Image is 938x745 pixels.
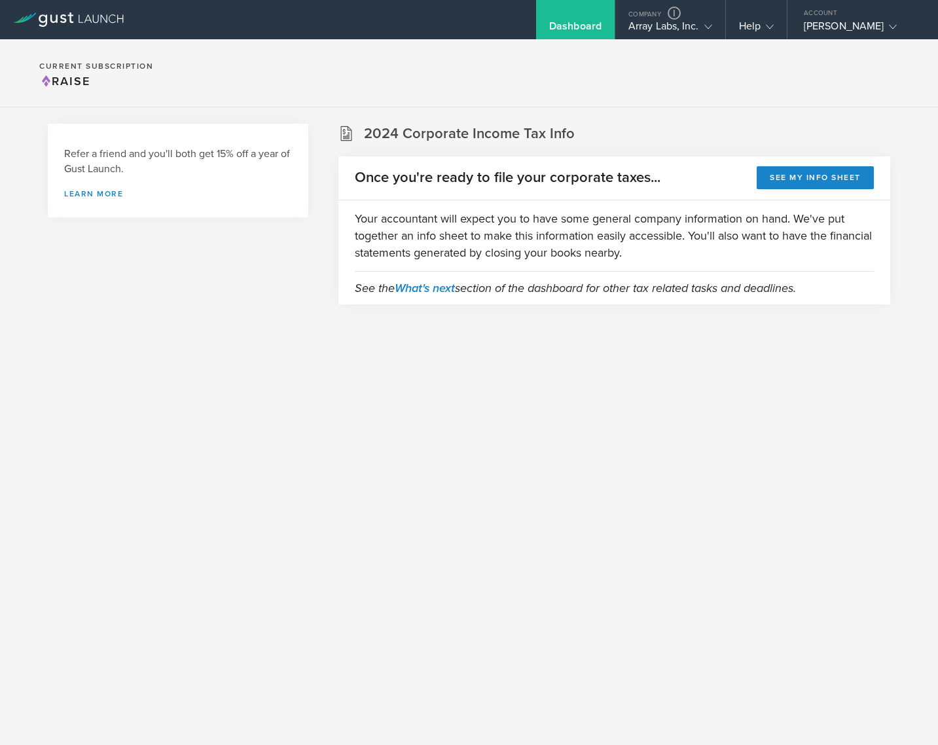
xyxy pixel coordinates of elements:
[739,20,774,39] div: Help
[395,281,455,295] a: What's next
[64,147,292,177] h3: Refer a friend and you'll both get 15% off a year of Gust Launch.
[64,190,292,198] a: Learn more
[628,20,712,39] div: Array Labs, Inc.
[39,74,90,88] span: Raise
[549,20,602,39] div: Dashboard
[39,62,153,70] h2: Current Subscription
[364,124,575,143] h2: 2024 Corporate Income Tax Info
[355,210,874,261] p: Your accountant will expect you to have some general company information on hand. We've put toget...
[355,281,796,295] em: See the section of the dashboard for other tax related tasks and deadlines.
[804,20,915,39] div: [PERSON_NAME]
[355,168,660,187] h2: Once you're ready to file your corporate taxes...
[757,166,874,189] button: See my info sheet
